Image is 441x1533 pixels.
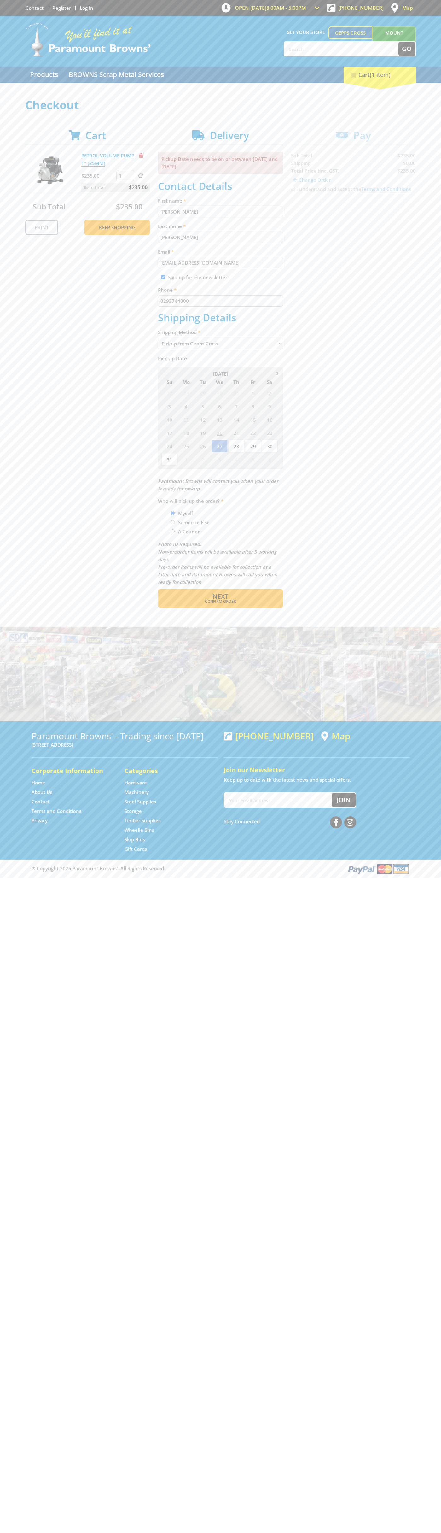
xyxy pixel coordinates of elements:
a: Go to the Contact page [26,5,44,11]
span: 2 [262,387,278,399]
a: Log in [80,5,93,11]
span: Delivery [210,128,249,142]
img: PETROL VOLUME PUMP 1" (25MM) [31,152,69,190]
span: 6 [262,453,278,466]
em: Paramount Browns will contact you when your order is ready for pickup [158,478,278,492]
h2: Contact Details [158,180,283,192]
button: Next Confirm order [158,589,283,608]
h5: Categories [125,766,205,775]
a: Go to the BROWNS Scrap Metal Services page [64,67,169,83]
span: Cart [85,128,106,142]
span: 26 [195,440,211,452]
label: Email [158,248,283,255]
span: 4 [178,400,194,413]
span: $235.00 [116,202,142,212]
a: Go to the registration page [52,5,71,11]
a: Go to the Contact page [32,798,49,805]
span: 27 [212,440,228,452]
span: 19 [195,426,211,439]
a: Go to the Timber Supplies page [125,817,160,824]
span: 7 [228,400,244,413]
button: Join [332,793,356,807]
input: Please select who will pick up the order. [171,520,175,524]
p: [STREET_ADDRESS] [32,741,218,749]
a: Go to the Storage page [125,808,142,814]
span: 22 [245,426,261,439]
label: Myself [176,508,195,519]
span: 29 [245,440,261,452]
span: 28 [178,387,194,399]
span: [DATE] [213,371,228,377]
a: Go to the Skip Bins page [125,836,145,843]
span: 9 [262,400,278,413]
span: 3 [212,453,228,466]
label: A Courier [176,526,202,537]
span: 3 [161,400,177,413]
span: OPEN [DATE] [235,4,306,11]
input: Please enter your email address. [158,257,283,268]
span: 1 [178,453,194,466]
a: Mount [PERSON_NAME] [372,26,416,50]
label: First name [158,197,283,204]
a: Go to the Privacy page [32,817,48,824]
label: Shipping Method [158,328,283,336]
span: 17 [161,426,177,439]
input: Search [284,42,398,56]
a: Go to the Steel Supplies page [125,798,156,805]
span: 24 [161,440,177,452]
a: Go to the Gift Cards page [125,846,147,852]
p: $235.00 [81,172,115,179]
p: Pickup Date needs to be on or between [DATE] and [DATE] [158,152,283,174]
span: Tu [195,378,211,386]
span: 16 [262,413,278,426]
span: 8 [245,400,261,413]
button: Go [398,42,415,56]
h3: Paramount Browns' - Trading since [DATE] [32,731,218,741]
span: (1 item) [370,71,391,79]
span: Set your store [284,26,329,38]
h5: Corporate Information [32,766,112,775]
span: 30 [262,440,278,452]
span: Confirm order [171,600,270,603]
span: 5 [195,400,211,413]
span: 23 [262,426,278,439]
input: Please enter your last name. [158,232,283,243]
label: Pick Up Date [158,355,283,362]
span: 10 [161,413,177,426]
span: 2 [195,453,211,466]
span: 14 [228,413,244,426]
a: View a map of Gepps Cross location [321,731,350,741]
h1: Checkout [25,99,416,111]
a: Keep Shopping [84,220,150,235]
a: Go to the Machinery page [125,789,149,796]
select: Please select a shipping method. [158,338,283,349]
a: Go to the Home page [32,779,45,786]
input: Please enter your first name. [158,206,283,217]
h5: Join our Newsletter [224,766,410,774]
a: Go to the Wheelie Bins page [125,827,154,833]
span: 20 [212,426,228,439]
span: Su [161,378,177,386]
input: Please select who will pick up the order. [171,529,175,533]
a: Go to the Hardware page [125,779,147,786]
span: 27 [161,387,177,399]
span: Th [228,378,244,386]
a: Go to the Products page [25,67,63,83]
h2: Shipping Details [158,312,283,324]
span: 30 [212,387,228,399]
label: Who will pick up the order? [158,497,283,505]
p: Item total: [81,183,150,192]
div: ® Copyright 2025 Paramount Browns'. All Rights Reserved. [25,863,416,875]
a: PETROL VOLUME PUMP 1" (25MM) [81,152,134,167]
label: Last name [158,222,283,230]
span: 4 [228,453,244,466]
span: Next [212,592,228,601]
span: 29 [195,387,211,399]
span: 31 [228,387,244,399]
span: $235.00 [129,183,148,192]
span: Mo [178,378,194,386]
a: Remove from cart [139,152,143,159]
a: Print [25,220,58,235]
span: 8:00am - 5:00pm [266,4,306,11]
input: Your email address [224,793,332,807]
